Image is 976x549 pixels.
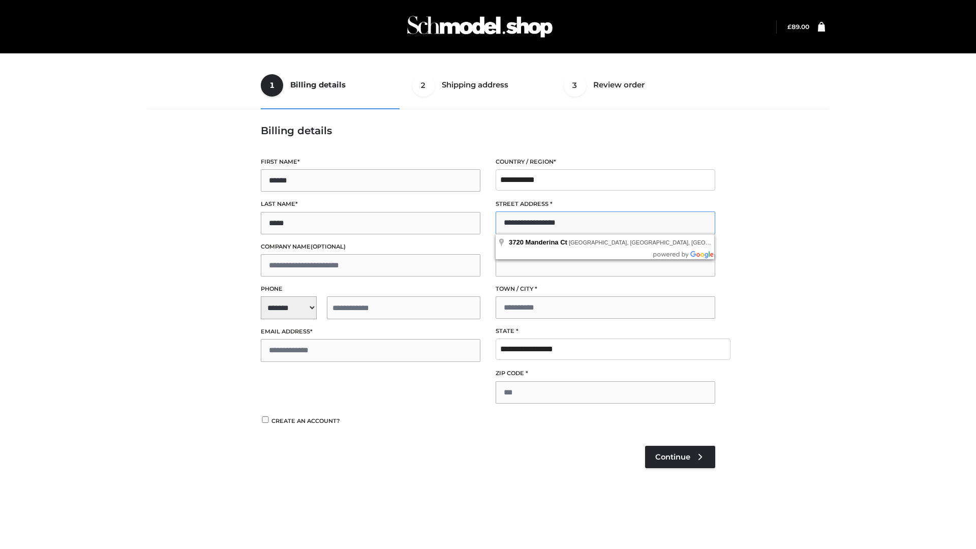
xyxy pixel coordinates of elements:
label: Phone [261,284,480,294]
label: Street address [496,199,715,209]
a: £89.00 [787,23,809,30]
label: State [496,326,715,336]
label: Last name [261,199,480,209]
bdi: 89.00 [787,23,809,30]
label: Company name [261,242,480,252]
img: Schmodel Admin 964 [404,7,556,47]
label: Country / Region [496,157,715,167]
label: Town / City [496,284,715,294]
span: £ [787,23,791,30]
label: First name [261,157,480,167]
input: Create an account? [261,416,270,423]
label: ZIP Code [496,369,715,378]
a: Continue [645,446,715,468]
span: 3720 [509,238,524,246]
span: [GEOGRAPHIC_DATA], [GEOGRAPHIC_DATA], [GEOGRAPHIC_DATA] [569,239,750,246]
span: Create an account? [271,417,340,424]
span: Manderina Ct [526,238,567,246]
label: Email address [261,327,480,337]
span: Continue [655,452,690,462]
h3: Billing details [261,125,715,137]
span: (optional) [311,243,346,250]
